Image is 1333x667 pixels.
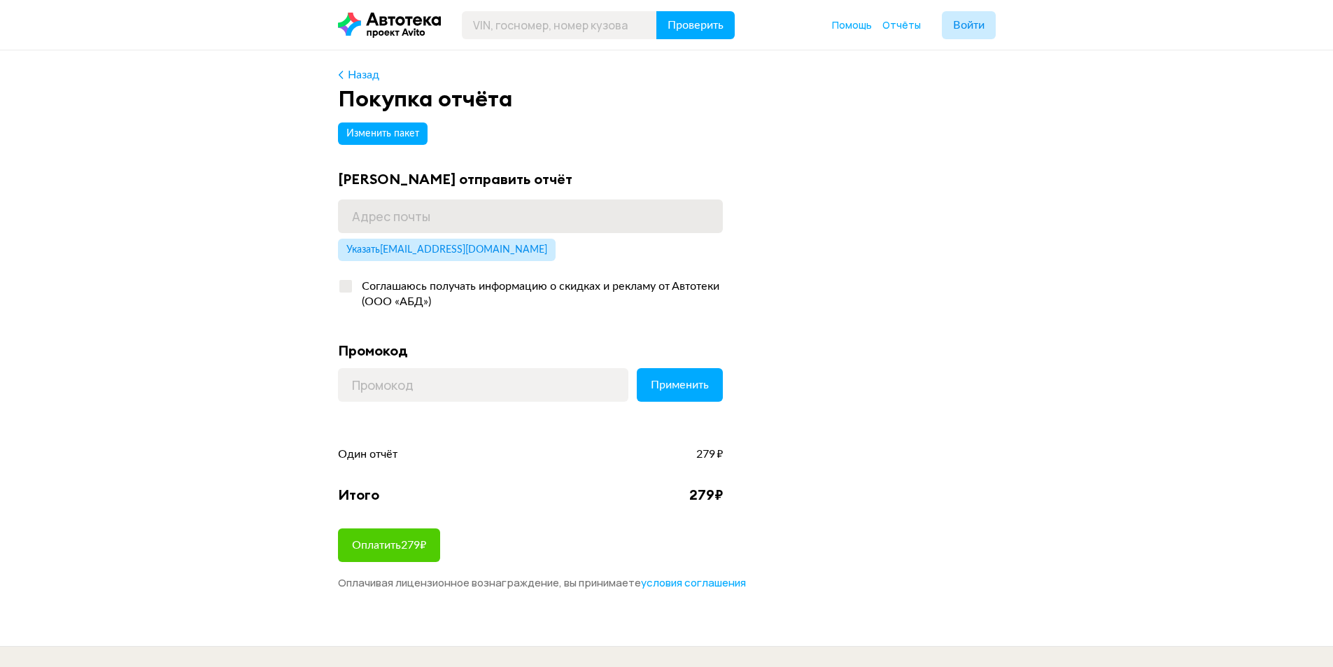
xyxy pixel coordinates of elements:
[338,122,428,145] button: Изменить пакет
[353,279,723,309] div: Соглашаюсь получать информацию о скидках и рекламу от Автотеки (ООО «АБД»)
[882,18,921,31] span: Отчёты
[338,528,440,562] button: Оплатить279₽
[346,245,547,255] span: Указать [EMAIL_ADDRESS][DOMAIN_NAME]
[942,11,996,39] button: Войти
[352,540,426,551] span: Оплатить 279 ₽
[348,67,379,83] div: Назад
[656,11,735,39] button: Проверить
[641,575,746,590] span: условия соглашения
[338,170,723,188] div: [PERSON_NAME] отправить отчёт
[689,486,723,504] div: 279 ₽
[651,379,709,391] span: Применить
[338,239,556,261] button: Указать[EMAIL_ADDRESS][DOMAIN_NAME]
[641,576,746,590] a: условия соглашения
[338,199,723,233] input: Адрес почты
[338,447,397,462] span: Один отчёт
[953,20,985,31] span: Войти
[338,342,723,360] div: Промокод
[668,20,724,31] span: Проверить
[637,368,723,402] button: Применить
[832,18,872,32] a: Помощь
[338,368,628,402] input: Промокод
[882,18,921,32] a: Отчёты
[832,18,872,31] span: Помощь
[346,129,419,139] span: Изменить пакет
[338,86,996,111] div: Покупка отчёта
[696,447,723,462] span: 279 ₽
[462,11,657,39] input: VIN, госномер, номер кузова
[338,486,379,504] div: Итого
[338,575,746,590] span: Оплачивая лицензионное вознаграждение, вы принимаете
